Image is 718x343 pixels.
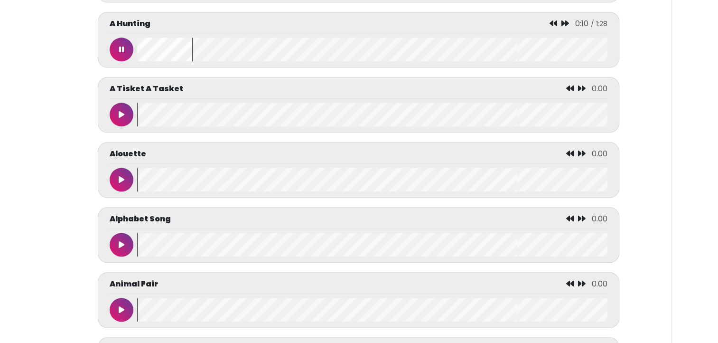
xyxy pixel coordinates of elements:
span: 0.00 [592,83,607,94]
span: 0.00 [592,148,607,159]
span: 0:10 [575,18,588,29]
span: / 1:28 [591,19,607,29]
p: Alouette [110,148,146,160]
p: A Tisket A Tasket [110,83,183,95]
p: Alphabet Song [110,213,171,225]
p: A Hunting [110,18,150,29]
span: 0.00 [592,278,607,289]
span: 0.00 [592,213,607,224]
p: Animal Fair [110,278,158,290]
